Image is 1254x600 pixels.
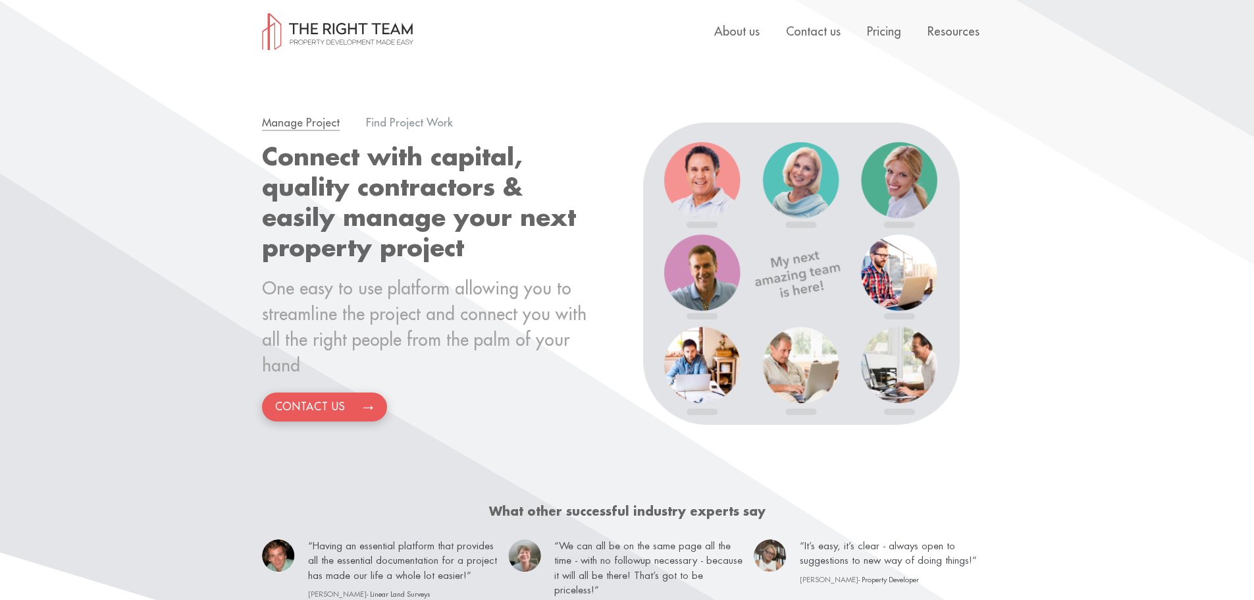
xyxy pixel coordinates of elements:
img: new6.png [643,123,960,425]
p: “It’s easy, it’s clear - always open to suggestions to new way of doing things!” [800,539,993,569]
b: [PERSON_NAME] [308,591,367,598]
p: One easy to use platform allowing you to streamline the project and connect you with all the righ... [262,277,591,379]
p: “We can all be on the same page all the time - with no followup necessary - because it will all b... [554,539,747,599]
span: - Linear Land Surveys [308,591,431,598]
a: Contact Us→ [262,393,387,422]
span: - Property Developer [800,576,919,584]
a: Manage Project [262,116,340,130]
a: Pricing [867,26,901,38]
h3: What other successful industry experts say [262,504,993,520]
a: About us [714,26,760,38]
span: → [360,395,377,420]
p: “Having an essential platform that provides all the essential documentation for a project has mad... [308,539,501,584]
img: pic3-1.png [754,539,787,572]
a: Resources [927,26,980,38]
a: Contact us [786,26,841,38]
a: Find Project Work [366,116,453,130]
b: [PERSON_NAME] [800,576,858,584]
img: pic1-1.png [262,539,295,572]
img: pic2-1.png [508,539,541,572]
h1: Connect with capital, quality contractors & easily manage your next property project [262,142,591,263]
img: The Right Team [262,13,413,50]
